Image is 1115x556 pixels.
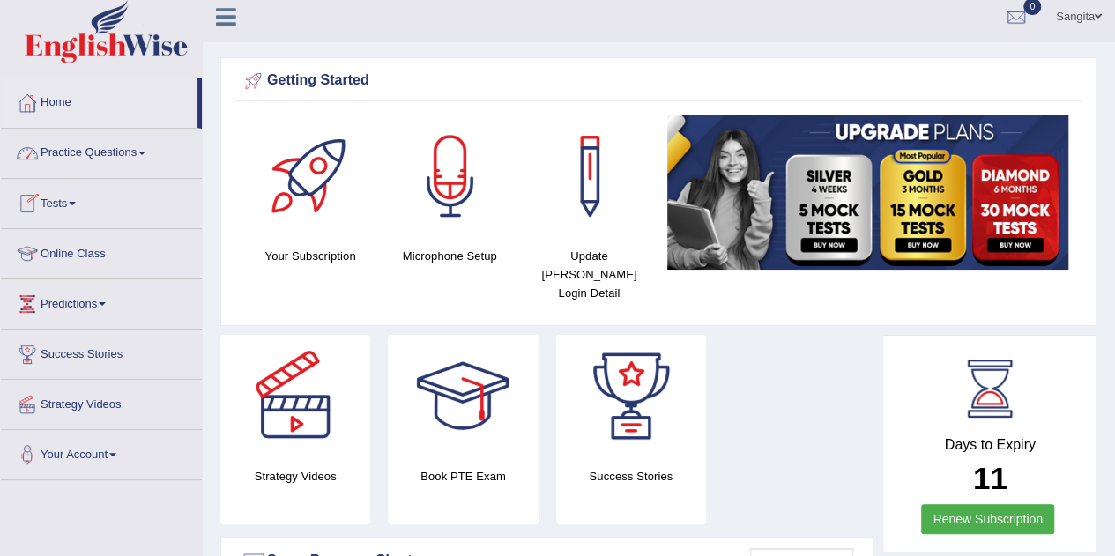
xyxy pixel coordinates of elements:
[241,68,1077,94] div: Getting Started
[1,380,202,424] a: Strategy Videos
[220,467,370,486] h4: Strategy Videos
[903,437,1077,453] h4: Days to Expiry
[528,247,650,302] h4: Update [PERSON_NAME] Login Detail
[1,430,202,474] a: Your Account
[921,504,1054,534] a: Renew Subscription
[667,115,1068,270] img: small5.jpg
[388,467,538,486] h4: Book PTE Exam
[249,247,371,265] h4: Your Subscription
[556,467,706,486] h4: Success Stories
[1,179,202,223] a: Tests
[389,247,510,265] h4: Microphone Setup
[1,279,202,323] a: Predictions
[973,461,1007,495] b: 11
[1,229,202,273] a: Online Class
[1,330,202,374] a: Success Stories
[1,78,197,122] a: Home
[1,129,202,173] a: Practice Questions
